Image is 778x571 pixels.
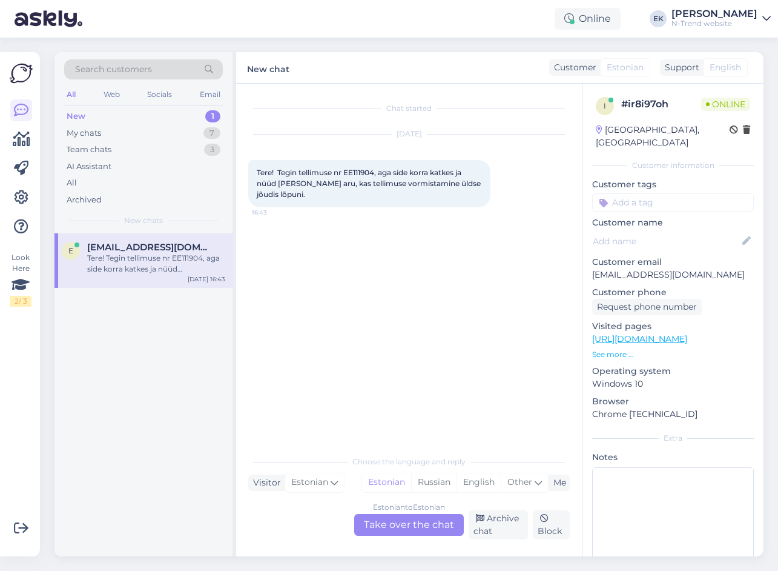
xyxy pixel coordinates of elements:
[248,129,570,139] div: [DATE]
[671,9,771,28] a: [PERSON_NAME]N-Trend website
[592,333,687,344] a: [URL][DOMAIN_NAME]
[248,456,570,467] div: Choose the language and reply
[257,168,483,199] span: Tere! Tegin tellimuse nr EE111904, aga side korra katkes ja nüüd [PERSON_NAME] aru, kas tellimuse...
[650,10,667,27] div: EK
[291,476,328,489] span: Estonian
[203,127,220,139] div: 7
[247,59,289,76] label: New chat
[621,97,701,112] div: # ir8i97oh
[87,253,225,275] div: Tere! Tegin tellimuse nr EE111904, aga side korra katkes ja nüüd [PERSON_NAME] aru, kas tellimuse...
[607,61,644,74] span: Estonian
[248,476,281,489] div: Visitor
[457,473,501,492] div: English
[592,216,754,229] p: Customer name
[188,275,225,284] div: [DATE] 16:43
[64,87,78,102] div: All
[197,87,223,102] div: Email
[592,178,754,191] p: Customer tags
[67,177,77,189] div: All
[145,87,174,102] div: Socials
[604,101,606,110] span: i
[701,98,750,111] span: Online
[507,476,532,487] span: Other
[533,510,570,539] div: Block
[354,514,464,536] div: Take over the chat
[10,296,31,307] div: 2 / 3
[592,395,754,408] p: Browser
[248,103,570,114] div: Chat started
[592,378,754,390] p: Windows 10
[10,62,33,85] img: Askly Logo
[660,61,699,74] div: Support
[592,269,754,281] p: [EMAIL_ADDRESS][DOMAIN_NAME]
[592,256,754,269] p: Customer email
[592,160,754,171] div: Customer information
[592,349,754,360] p: See more ...
[555,8,621,30] div: Online
[592,320,754,333] p: Visited pages
[710,61,741,74] span: English
[671,19,757,28] div: N-Trend website
[124,215,163,226] span: New chats
[67,161,111,173] div: AI Assistant
[592,408,754,421] p: Chrome [TECHNICAL_ID]
[373,502,445,513] div: Estonian to Estonian
[592,433,754,444] div: Extra
[593,235,740,248] input: Add name
[252,208,297,217] span: 16:43
[87,242,213,253] span: evelital@hotmail.com
[592,299,702,315] div: Request phone number
[592,451,754,464] p: Notes
[67,127,101,139] div: My chats
[204,144,220,156] div: 3
[592,193,754,212] input: Add a tag
[469,510,528,539] div: Archive chat
[68,246,73,255] span: e
[67,144,111,156] div: Team chats
[362,473,411,492] div: Estonian
[67,110,85,122] div: New
[10,252,31,307] div: Look Here
[75,63,152,76] span: Search customers
[205,110,220,122] div: 1
[596,124,730,149] div: [GEOGRAPHIC_DATA], [GEOGRAPHIC_DATA]
[671,9,757,19] div: [PERSON_NAME]
[411,473,457,492] div: Russian
[67,194,102,206] div: Archived
[549,476,566,489] div: Me
[101,87,122,102] div: Web
[592,365,754,378] p: Operating system
[592,286,754,299] p: Customer phone
[549,61,596,74] div: Customer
